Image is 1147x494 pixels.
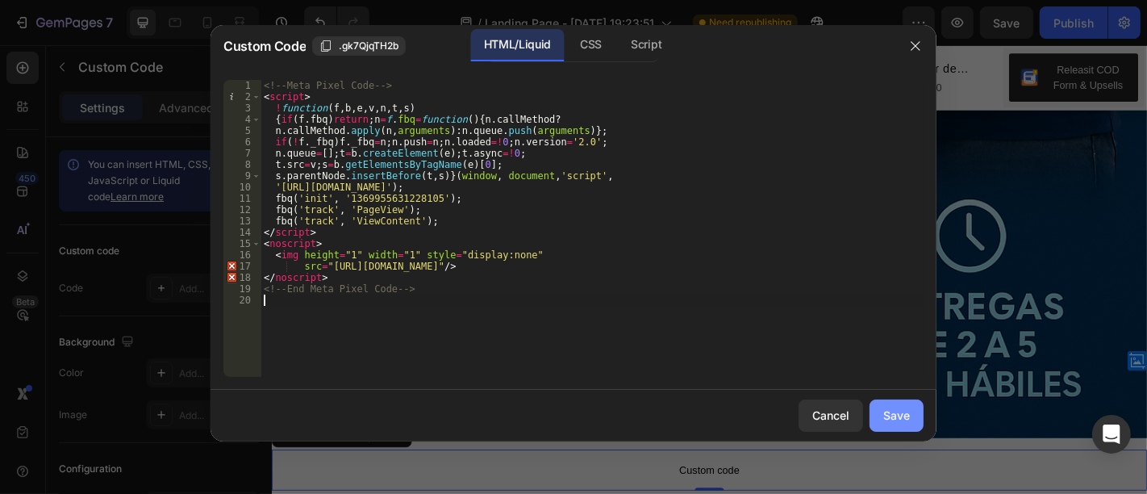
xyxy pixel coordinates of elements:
[1092,415,1131,454] div: Open Intercom Messenger
[799,400,863,432] button: Cancel
[223,159,261,170] div: 8
[223,272,261,283] div: 18
[812,407,849,424] div: Cancel
[223,238,261,249] div: 15
[223,136,261,148] div: 6
[223,91,261,103] div: 2
[223,295,261,306] div: 20
[861,19,945,53] div: Releasit COD Form & Upsells
[223,148,261,159] div: 7
[870,400,924,432] button: Save
[312,36,406,56] button: .gk7QjqTH2b
[883,407,910,424] div: Save
[223,125,261,136] div: 5
[223,103,261,114] div: 3
[223,204,261,216] div: 12
[223,227,261,238] div: 14
[618,29,674,61] div: Script
[678,38,802,58] div: $99.900,00
[339,39,398,53] span: .gk7QjqTH2b
[567,29,615,61] div: CSS
[129,30,215,43] div: Drop element here
[223,261,261,272] div: 17
[223,249,261,261] div: 16
[223,80,261,91] div: 1
[223,193,261,204] div: 11
[223,36,306,56] span: Custom Code
[223,170,261,182] div: 9
[20,425,89,440] div: Custom Code
[223,216,261,227] div: 13
[223,114,261,125] div: 4
[223,283,261,295] div: 19
[815,10,958,63] button: Releasit COD Form & Upsells
[451,30,536,43] div: Drop element here
[828,27,848,46] img: CKKYs5695_ICEAE=.webp
[678,15,802,38] h1: Corrector de Espalda inteligente
[471,29,564,61] div: HTML/Liquid
[223,182,261,193] div: 10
